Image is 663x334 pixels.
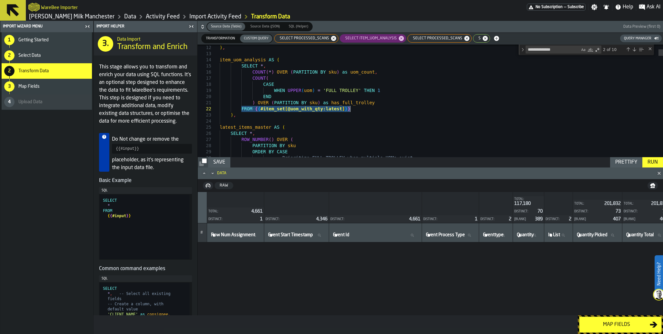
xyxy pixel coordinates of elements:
span: Data Preview (first 0) [623,25,660,29]
span: ) [271,137,274,142]
span: OVER [277,137,288,142]
header: Import Wizard Menu [0,21,93,32]
div: 1 [4,35,15,45]
div: 2 [4,66,15,76]
span: , [110,291,112,296]
div: Total: [624,202,648,206]
li: menu Upload Data [2,94,92,110]
div: 14 [198,57,211,63]
span: 389 [535,217,543,221]
div: 30 [198,155,211,161]
div: 17 [198,75,211,81]
div: Next Match (Enter) [632,47,637,52]
div: Distinct: [208,218,257,221]
span: Transformation [203,36,237,41]
span: ) [271,69,274,75]
div: thumb [207,23,245,31]
span: SELECT [241,63,258,68]
span: 1 [260,217,263,221]
span: sku [328,69,337,75]
div: title-Transform and Enrich [94,32,197,56]
div: Use Regular Expression (Alt+R) [594,46,601,53]
span: ) [231,112,233,117]
span: as [140,312,145,317]
div: Distinct: [624,210,660,213]
span: Ask AI [647,3,660,11]
textarea: Find [526,46,580,53]
div: Total: [514,197,540,201]
span: WHEN [274,88,285,93]
span: , [168,312,170,317]
div: StatList-item-Total: [573,200,622,207]
span: as [323,100,328,105]
div: StatList-item-[Blank] [513,215,544,223]
span: Source Data (Table) [208,24,244,29]
span: ) [318,100,320,105]
div: 22 [198,106,211,112]
button: Maximize [200,170,208,177]
span: Source Data (JSON) [248,24,282,29]
label: button-toggle-Settings [588,4,600,10]
span: FROM [103,208,112,213]
button: button-Query Manager [620,35,662,42]
span: ( [301,88,304,93]
span: Custom Query [241,36,271,41]
span: latest_items_master [220,125,271,130]
div: Menu Subscription [527,4,586,11]
div: Distinct: [423,218,472,221]
span: # [200,230,203,235]
button: button-Run [642,157,663,167]
span: { [258,106,260,111]
div: thumb [240,35,272,43]
div: Total: [208,210,249,213]
span: 70 [537,209,543,214]
span: label [333,232,349,238]
span: SELECT processed_scans [409,36,464,41]
span: 201,832 [604,201,621,206]
div: Distinct: [266,218,314,221]
div: StatList-item-Distinct: [422,215,479,223]
span: Upload Data [18,99,42,105]
span: PARTITION [293,69,318,75]
label: button-switch-multi-SQL (Helper) [284,22,313,31]
span: } [345,106,347,111]
div: thumb [202,35,239,43]
span: AS [269,57,274,62]
div: 29 [198,149,211,155]
input: label [267,231,326,239]
div: Distinct: [480,218,506,221]
span: — [564,5,566,9]
div: Save [211,158,228,166]
div: [Blank] [624,218,657,221]
span: default value [107,307,138,311]
div: Distinct: [546,218,566,221]
div: Close (Escape) [648,46,653,51]
span: 1 [475,217,477,221]
span: 4,661 [251,209,263,214]
div: Import Wizard Menu [2,24,83,29]
span: ( [266,76,268,81]
span: , [263,63,266,68]
span: , [375,69,377,75]
span: label [517,232,534,238]
span: fields [107,297,121,301]
div: 21 [198,100,211,106]
button: button- [648,182,658,189]
span: 73 [616,209,621,214]
span: 2 [509,217,511,221]
div: thumb [246,23,284,31]
span: ) [312,88,315,93]
span: ( [290,137,293,142]
span: FROM [241,106,252,111]
button: button- [198,157,208,167]
span: , [222,45,225,50]
label: button-switch-multi-Source Data (Table) [206,22,246,31]
span: UPPER [288,88,301,93]
div: 18 [198,81,211,87]
span: 407 [613,217,621,221]
h2: Sub Title [41,4,78,10]
div: SQL [102,277,189,281]
div: 24 [198,118,211,124]
span: SELECT processed_scans [276,36,330,41]
div: Data [217,171,650,176]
